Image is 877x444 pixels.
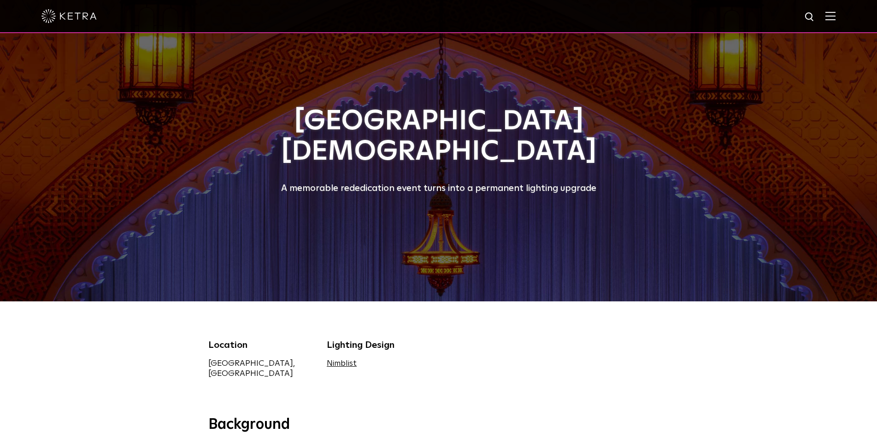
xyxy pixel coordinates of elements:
div: A memorable rededication event turns into a permanent lighting upgrade [208,181,669,196]
a: Nimblist [327,360,357,368]
div: Lighting Design [327,338,432,352]
h3: Background [208,415,669,435]
img: Hamburger%20Nav.svg [825,12,836,20]
div: [GEOGRAPHIC_DATA], [GEOGRAPHIC_DATA] [208,358,313,379]
img: ketra-logo-2019-white [41,9,97,23]
img: search icon [804,12,816,23]
h1: [GEOGRAPHIC_DATA][DEMOGRAPHIC_DATA] [208,106,669,167]
div: Location [208,338,313,352]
